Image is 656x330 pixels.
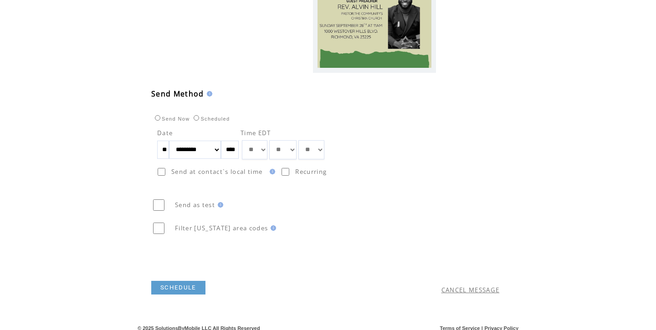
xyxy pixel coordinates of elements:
[441,286,500,294] a: CANCEL MESSAGE
[153,116,190,122] label: Send Now
[151,89,204,99] span: Send Method
[241,129,271,137] span: Time EDT
[194,115,199,121] input: Scheduled
[155,115,160,121] input: Send Now
[175,224,268,232] span: Filter [US_STATE] area codes
[175,201,215,209] span: Send as test
[151,281,205,294] a: SCHEDULE
[191,116,230,122] label: Scheduled
[267,169,275,174] img: help.gif
[171,168,262,176] span: Send at contact`s local time
[295,168,327,176] span: Recurring
[204,91,212,96] img: help.gif
[268,225,276,231] img: help.gif
[215,202,223,208] img: help.gif
[157,129,173,137] span: Date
